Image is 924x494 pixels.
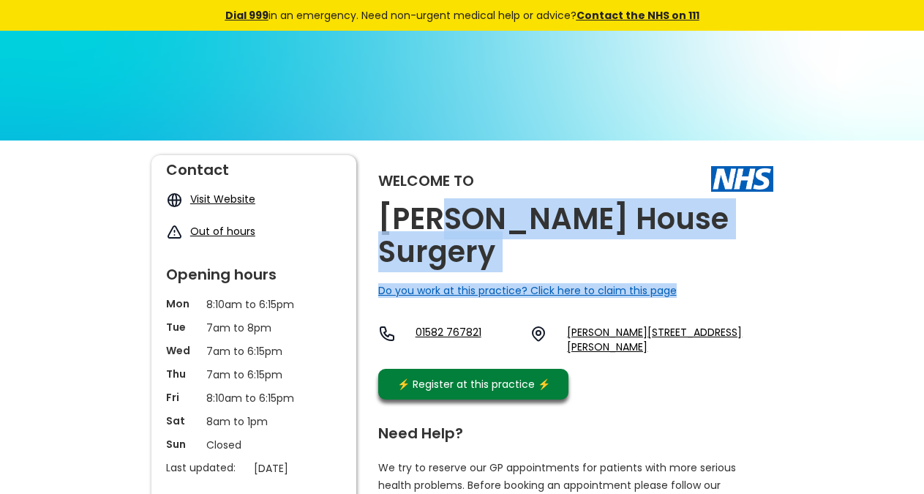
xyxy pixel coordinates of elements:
[378,203,773,269] h2: [PERSON_NAME] House Surgery
[576,8,699,23] a: Contact the NHS on 111
[166,224,183,241] img: exclamation icon
[206,343,301,359] p: 7am to 6:15pm
[166,460,247,475] p: Last updated:
[378,419,759,441] div: Need Help?
[166,437,199,452] p: Sun
[378,369,568,400] a: ⚡️ Register at this practice ⚡️
[166,192,183,209] img: globe icon
[254,460,349,476] p: [DATE]
[567,325,773,354] a: [PERSON_NAME][STREET_ADDRESS][PERSON_NAME]
[126,7,799,23] div: in an emergency. Need non-urgent medical help or advice?
[166,155,342,177] div: Contact
[206,296,301,313] p: 8:10am to 6:15pm
[166,260,342,282] div: Opening hours
[166,413,199,428] p: Sat
[166,367,199,381] p: Thu
[530,325,547,343] img: practice location icon
[416,325,519,354] a: 01582 767821
[166,296,199,311] p: Mon
[206,320,301,336] p: 7am to 8pm
[166,343,199,358] p: Wed
[166,320,199,334] p: Tue
[190,192,255,206] a: Visit Website
[390,376,558,392] div: ⚡️ Register at this practice ⚡️
[206,437,301,453] p: Closed
[166,390,199,405] p: Fri
[378,173,474,188] div: Welcome to
[206,413,301,430] p: 8am to 1pm
[206,390,301,406] p: 8:10am to 6:15pm
[378,283,677,298] a: Do you work at this practice? Click here to claim this page
[225,8,268,23] a: Dial 999
[711,166,773,191] img: The NHS logo
[190,224,255,239] a: Out of hours
[206,367,301,383] p: 7am to 6:15pm
[378,325,396,343] img: telephone icon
